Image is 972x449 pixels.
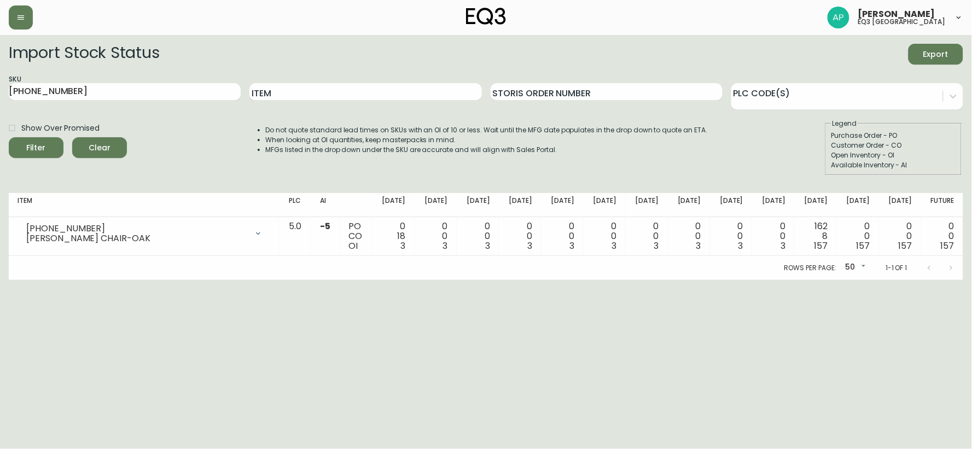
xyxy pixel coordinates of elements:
[831,131,956,141] div: Purchase Order - PO
[899,240,912,252] span: 157
[831,150,956,160] div: Open Inventory - OI
[9,137,63,158] button: Filter
[784,263,836,273] p: Rows per page:
[803,221,828,251] div: 162 8
[81,141,118,155] span: Clear
[857,240,870,252] span: 157
[625,193,667,217] th: [DATE]
[612,240,616,252] span: 3
[583,193,625,217] th: [DATE]
[311,193,340,217] th: AI
[710,193,752,217] th: [DATE]
[781,240,785,252] span: 3
[841,259,868,277] div: 50
[886,263,907,273] p: 1-1 of 1
[668,193,710,217] th: [DATE]
[280,193,311,217] th: PLC
[27,141,46,155] div: Filter
[9,44,159,65] h2: Import Stock Status
[527,240,532,252] span: 3
[381,221,405,251] div: 0 18
[879,193,921,217] th: [DATE]
[457,193,499,217] th: [DATE]
[26,234,247,243] div: [PERSON_NAME] CHAIR-OAK
[634,221,659,251] div: 0 0
[349,240,358,252] span: OI
[845,221,870,251] div: 0 0
[921,193,963,217] th: Future
[941,240,954,252] span: 157
[836,193,878,217] th: [DATE]
[423,221,448,251] div: 0 0
[349,221,364,251] div: PO CO
[26,224,247,234] div: [PHONE_NUMBER]
[858,10,935,19] span: [PERSON_NAME]
[72,137,127,158] button: Clear
[550,221,574,251] div: 0 0
[9,193,280,217] th: Item
[541,193,583,217] th: [DATE]
[858,19,946,25] h5: eq3 [GEOGRAPHIC_DATA]
[266,145,708,155] li: MFGs listed in the drop down under the SKU are accurate and will align with Sales Portal.
[401,240,406,252] span: 3
[466,8,507,25] img: logo
[828,7,849,28] img: 3897410ab0ebf58098a0828baeda1fcd
[696,240,701,252] span: 3
[831,160,956,170] div: Available Inventory - AI
[280,217,311,256] td: 5.0
[569,240,574,252] span: 3
[909,44,963,65] button: Export
[831,141,956,150] div: Customer Order - CO
[485,240,490,252] span: 3
[21,123,100,134] span: Show Over Promised
[592,221,616,251] div: 0 0
[508,221,532,251] div: 0 0
[443,240,448,252] span: 3
[654,240,659,252] span: 3
[831,119,858,129] legend: Legend
[266,125,708,135] li: Do not quote standard lead times on SKUs with an OI of 10 or less. Wait until the MFG date popula...
[752,193,794,217] th: [DATE]
[372,193,414,217] th: [DATE]
[499,193,541,217] th: [DATE]
[320,220,330,232] span: -5
[930,221,954,251] div: 0 0
[677,221,701,251] div: 0 0
[18,221,271,246] div: [PHONE_NUMBER][PERSON_NAME] CHAIR-OAK
[917,48,954,61] span: Export
[738,240,743,252] span: 3
[415,193,457,217] th: [DATE]
[761,221,785,251] div: 0 0
[465,221,490,251] div: 0 0
[719,221,743,251] div: 0 0
[888,221,912,251] div: 0 0
[794,193,836,217] th: [DATE]
[814,240,828,252] span: 157
[266,135,708,145] li: When looking at OI quantities, keep masterpacks in mind.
